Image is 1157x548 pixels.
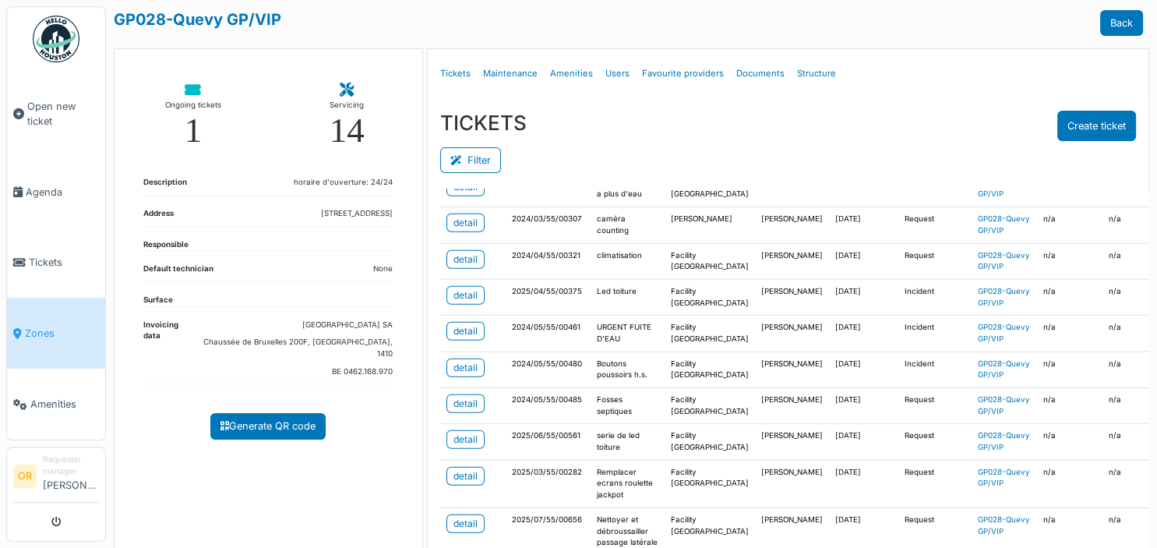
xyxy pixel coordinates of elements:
[506,171,591,207] td: 2024/03/55/00296
[1037,243,1102,279] td: n/a
[544,55,599,92] a: Amenities
[978,251,1030,271] a: GP028-Quevy GP/VIP
[506,207,591,243] td: 2024/03/55/00307
[506,424,591,460] td: 2025/06/55/00561
[898,388,972,424] td: Request
[591,207,665,243] td: caméra counting
[446,430,485,449] a: detail
[43,454,99,499] li: [PERSON_NAME]
[755,352,829,387] td: [PERSON_NAME]
[978,395,1030,415] a: GP028-Quevy GP/VIP
[591,460,665,507] td: Remplacer ecrans roulette jackpot
[755,207,829,243] td: [PERSON_NAME]
[1037,352,1102,387] td: n/a
[506,316,591,352] td: 2024/05/55/00461
[453,324,478,338] div: detail
[829,316,898,352] td: [DATE]
[33,16,79,62] img: Badge_color-CXgf-gQk.svg
[13,465,37,488] li: OR
[373,263,393,275] dd: None
[446,286,485,305] a: detail
[665,352,755,387] td: Facility [GEOGRAPHIC_DATA]
[195,366,393,378] dd: BE 0462.168.970
[665,316,755,352] td: Facility [GEOGRAPHIC_DATA]
[453,288,478,302] div: detail
[665,207,755,243] td: [PERSON_NAME]
[30,397,99,412] span: Amenities
[143,263,213,281] dt: Default technician
[7,157,105,228] a: Agenda
[978,214,1030,235] a: GP028-Quevy GP/VIP
[7,298,105,369] a: Zones
[453,517,478,531] div: detail
[755,424,829,460] td: [PERSON_NAME]
[599,55,636,92] a: Users
[636,55,730,92] a: Favourite providers
[755,171,829,207] td: [PERSON_NAME]
[13,454,99,503] a: OR Requester manager[PERSON_NAME]
[7,71,105,157] a: Open new ticket
[195,320,393,331] dd: [GEOGRAPHIC_DATA] SA
[143,208,174,226] dt: Address
[153,71,234,161] a: Ongoing tickets 1
[978,468,1030,488] a: GP028-Quevy GP/VIP
[829,460,898,507] td: [DATE]
[1037,279,1102,315] td: n/a
[665,424,755,460] td: Facility [GEOGRAPHIC_DATA]
[506,243,591,279] td: 2024/04/55/00321
[321,208,393,220] dd: [STREET_ADDRESS]
[665,460,755,507] td: Facility [GEOGRAPHIC_DATA]
[591,316,665,352] td: URGENT FUITE D'EAU
[591,424,665,460] td: serie de led toiture
[440,147,501,173] button: Filter
[446,250,485,269] a: detail
[1037,171,1102,207] td: n/a
[1037,424,1102,460] td: n/a
[143,320,195,384] dt: Invoicing data
[453,469,478,483] div: detail
[898,316,972,352] td: Incident
[978,359,1030,380] a: GP028-Quevy GP/VIP
[978,323,1030,343] a: GP028-Quevy GP/VIP
[43,454,99,478] div: Requester manager
[829,207,898,243] td: [DATE]
[7,228,105,299] a: Tickets
[898,171,972,207] td: Incident
[1037,207,1102,243] td: n/a
[755,460,829,507] td: [PERSON_NAME]
[143,295,173,306] dt: Surface
[829,424,898,460] td: [DATE]
[791,55,842,92] a: Structure
[143,177,187,195] dt: Description
[591,171,665,207] td: [PERSON_NAME] a plus d'eau
[829,171,898,207] td: [DATE]
[591,243,665,279] td: climatisation
[446,514,485,533] a: detail
[185,113,203,148] div: 1
[829,388,898,424] td: [DATE]
[446,359,485,377] a: detail
[665,171,755,207] td: Facility [GEOGRAPHIC_DATA]
[29,255,99,270] span: Tickets
[829,352,898,387] td: [DATE]
[755,388,829,424] td: [PERSON_NAME]
[1037,388,1102,424] td: n/a
[434,55,477,92] a: Tickets
[665,243,755,279] td: Facility [GEOGRAPHIC_DATA]
[1037,460,1102,507] td: n/a
[506,460,591,507] td: 2025/03/55/00282
[330,97,364,113] div: Servicing
[978,515,1030,536] a: GP028-Quevy GP/VIP
[114,10,281,29] a: GP028-Quevy GP/VIP
[665,388,755,424] td: Facility [GEOGRAPHIC_DATA]
[7,369,105,440] a: Amenities
[446,467,485,486] a: detail
[440,111,527,135] h3: TICKETS
[195,337,393,359] dd: Chaussée de Bruxelles 200F, [GEOGRAPHIC_DATA], 1410
[978,287,1030,307] a: GP028-Quevy GP/VIP
[446,322,485,341] a: detail
[829,243,898,279] td: [DATE]
[310,71,384,161] a: Servicing 14
[143,239,189,251] dt: Responsible
[453,433,478,447] div: detail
